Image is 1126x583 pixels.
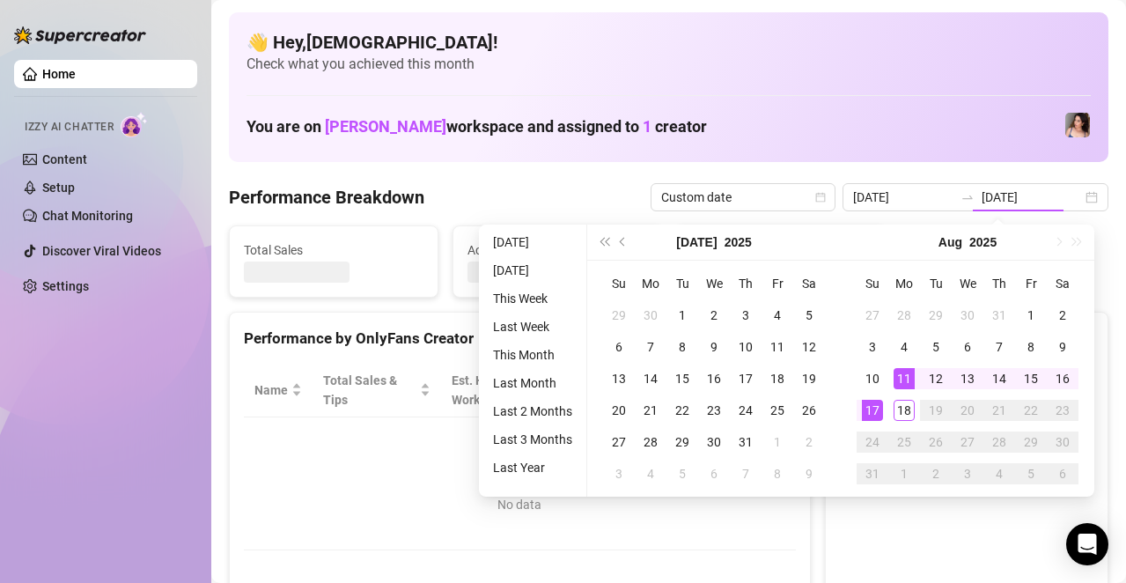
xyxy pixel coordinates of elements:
a: Setup [42,181,75,195]
img: logo-BBDzfeDw.svg [14,26,146,44]
div: Open Intercom Messenger [1066,523,1108,565]
span: Custom date [661,184,825,210]
div: Performance by OnlyFans Creator [244,327,796,351]
th: Sales / Hour [571,364,671,417]
a: Content [42,152,87,166]
th: Name [244,364,313,417]
span: Total Sales [244,240,423,260]
span: calendar [815,192,826,203]
span: Check what you achieved this month [247,55,1091,74]
a: Settings [42,279,89,293]
span: swap-right [960,190,975,204]
a: Chat Monitoring [42,209,133,223]
input: End date [982,188,1082,207]
span: Chat Conversion [681,371,770,410]
img: Lauren [1065,113,1090,137]
span: to [960,190,975,204]
span: Sales / Hour [582,371,646,410]
a: Discover Viral Videos [42,244,161,258]
img: AI Chatter [121,112,148,137]
div: No data [261,495,778,514]
h4: 👋 Hey, [DEMOGRAPHIC_DATA] ! [247,30,1091,55]
span: 1 [643,117,651,136]
input: Start date [853,188,953,207]
th: Chat Conversion [671,364,795,417]
div: Est. Hours Worked [452,371,547,410]
div: Sales by OnlyFans Creator [840,327,1093,351]
a: Home [42,67,76,81]
th: Total Sales & Tips [313,364,441,417]
span: Total Sales & Tips [323,371,416,410]
span: Messages Sent [691,240,871,260]
h1: You are on workspace and assigned to creator [247,117,707,137]
span: Name [254,380,288,400]
span: Izzy AI Chatter [25,119,114,136]
h4: Performance Breakdown [229,185,424,210]
span: Active Chats [467,240,647,260]
span: [PERSON_NAME] [325,117,446,136]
